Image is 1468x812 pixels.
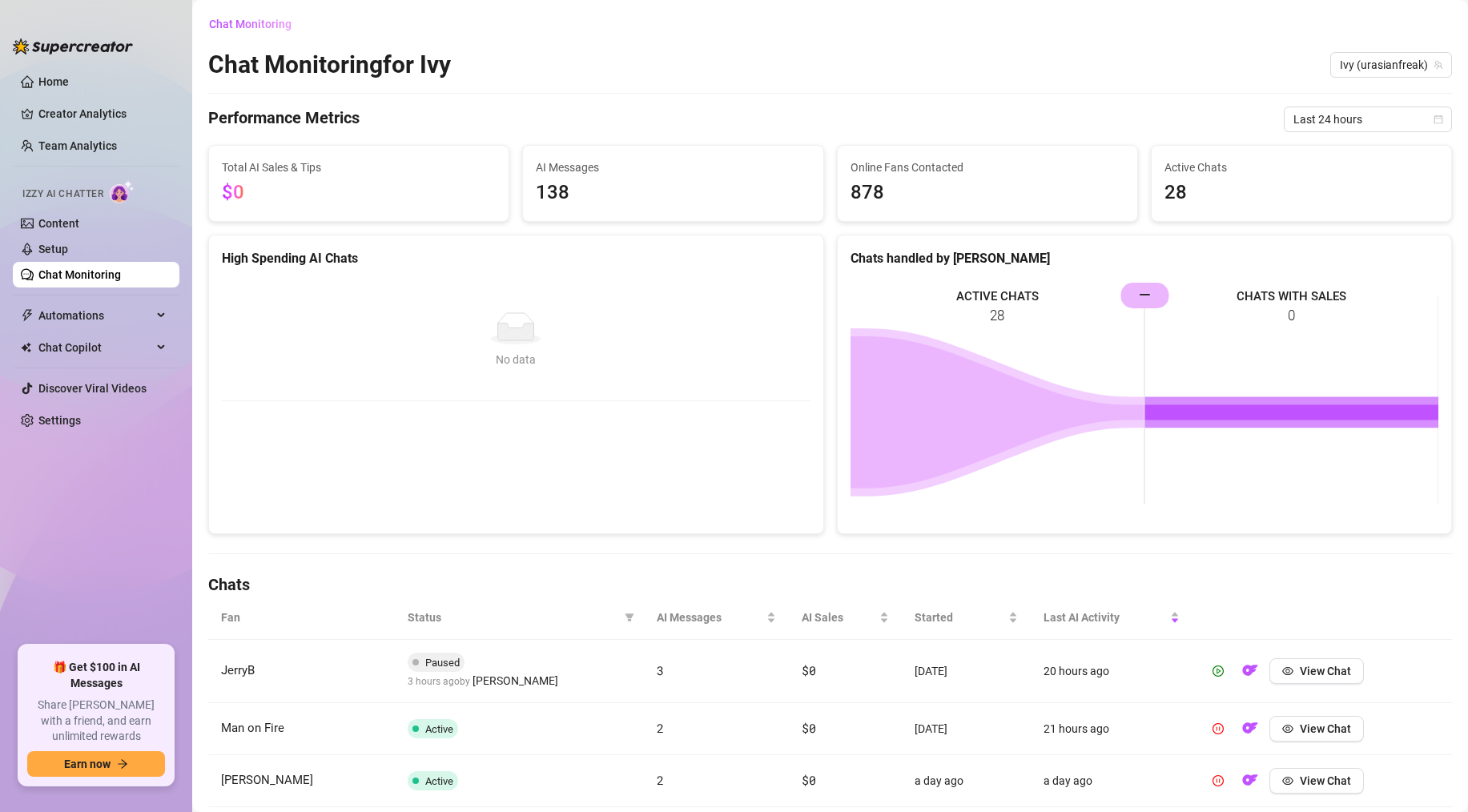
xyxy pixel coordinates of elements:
[851,178,1124,208] span: 878
[1269,716,1364,742] button: View Chat
[208,596,395,640] th: Fan
[473,672,558,689] span: [PERSON_NAME]
[1282,665,1293,677] span: eye
[64,758,111,770] span: Earn now
[1242,662,1258,678] img: OF
[425,657,460,669] span: Paused
[38,139,117,152] a: Team Analytics
[38,268,121,281] a: Chat Monitoring
[1031,755,1192,807] td: a day ago
[1237,726,1263,738] a: OF
[117,758,128,770] span: arrow-right
[1164,178,1438,208] span: 28
[1237,768,1263,794] button: OF
[222,248,810,268] div: High Spending AI Chats
[657,609,764,626] span: AI Messages
[657,662,664,678] span: 3
[1031,640,1192,703] td: 20 hours ago
[38,217,79,230] a: Content
[1293,107,1442,131] span: Last 24 hours
[38,303,152,328] span: Automations
[1414,758,1452,796] iframe: Intercom live chat
[536,159,810,176] span: AI Messages
[1282,723,1293,734] span: eye
[1269,658,1364,684] button: View Chat
[1237,716,1263,742] button: OF
[915,609,1005,626] span: Started
[1213,723,1224,734] span: pause-circle
[789,596,902,640] th: AI Sales
[1242,772,1258,788] img: OF
[408,676,558,687] span: 3 hours ago by
[1031,703,1192,755] td: 21 hours ago
[1300,665,1351,677] span: View Chat
[38,414,81,427] a: Settings
[21,342,31,353] img: Chat Copilot
[425,723,453,735] span: Active
[238,351,794,368] div: No data
[1237,778,1263,790] a: OF
[1164,159,1438,176] span: Active Chats
[1434,60,1443,70] span: team
[802,609,876,626] span: AI Sales
[13,38,133,54] img: logo-BBDzfeDw.svg
[1434,115,1443,124] span: calendar
[222,159,496,176] span: Total AI Sales & Tips
[27,697,165,745] span: Share [PERSON_NAME] with a friend, and earn unlimited rewards
[221,773,313,787] span: [PERSON_NAME]
[27,751,165,777] button: Earn nowarrow-right
[1213,775,1224,786] span: pause-circle
[902,703,1031,755] td: [DATE]
[425,775,453,787] span: Active
[625,613,634,622] span: filter
[802,772,815,788] span: $0
[902,596,1031,640] th: Started
[1242,720,1258,736] img: OF
[657,720,664,736] span: 2
[221,721,284,735] span: Man on Fire
[1237,668,1263,681] a: OF
[1300,774,1351,787] span: View Chat
[208,50,451,80] h2: Chat Monitoring for Ivy
[536,178,810,208] span: 138
[1269,768,1364,794] button: View Chat
[1340,53,1442,77] span: Ivy (urasianfreak)
[802,720,815,736] span: $0
[1300,722,1351,735] span: View Chat
[38,101,167,127] a: Creator Analytics
[1213,665,1224,677] span: play-circle
[208,11,304,37] button: Chat Monitoring
[851,159,1124,176] span: Online Fans Contacted
[38,335,152,360] span: Chat Copilot
[22,187,103,202] span: Izzy AI Chatter
[27,660,165,691] span: 🎁 Get $100 in AI Messages
[644,596,790,640] th: AI Messages
[221,663,255,677] span: JerryB
[902,755,1031,807] td: a day ago
[38,382,147,395] a: Discover Viral Videos
[209,18,292,30] span: Chat Monitoring
[621,605,637,629] span: filter
[802,662,815,678] span: $0
[657,772,664,788] span: 2
[208,573,1452,596] h4: Chats
[208,107,360,132] h4: Performance Metrics
[851,248,1439,268] div: Chats handled by [PERSON_NAME]
[1031,596,1192,640] th: Last AI Activity
[408,609,618,626] span: Status
[38,75,69,88] a: Home
[222,181,244,203] span: $0
[1282,775,1293,786] span: eye
[902,640,1031,703] td: [DATE]
[38,243,68,255] a: Setup
[21,309,34,322] span: thunderbolt
[1044,609,1167,626] span: Last AI Activity
[1237,658,1263,684] button: OF
[110,180,135,203] img: AI Chatter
